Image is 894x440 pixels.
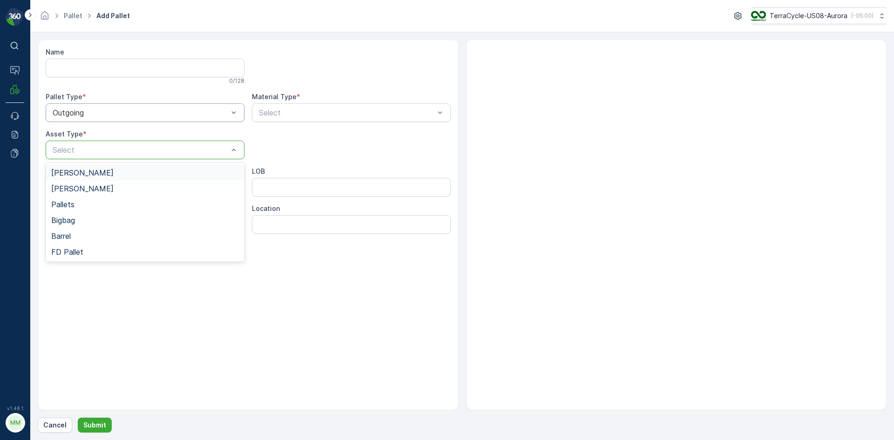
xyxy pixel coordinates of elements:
label: Name [46,48,64,56]
label: Pallet Type [46,93,82,101]
p: Cancel [43,420,67,430]
label: Location [252,204,280,212]
p: Submit [83,420,106,430]
span: Barrel [51,232,71,240]
label: Asset Type [46,130,83,138]
span: v 1.48.1 [6,406,24,411]
p: Select [53,144,228,156]
span: Add Pallet [95,11,132,20]
span: Bigbag [51,216,75,224]
span: [PERSON_NAME] [51,169,114,177]
label: LOB [252,167,265,175]
a: Pallet [64,12,82,20]
p: Select [259,107,434,118]
span: Pallets [51,200,74,209]
p: TerraCycle-US08-Aurora [770,11,847,20]
span: [PERSON_NAME] [51,184,114,193]
span: FD Pallet [51,248,83,256]
img: logo [6,7,24,26]
p: 0 / 128 [229,77,244,85]
a: Homepage [40,14,50,22]
button: TerraCycle-US08-Aurora(-05:00) [751,7,887,24]
div: MM [8,415,23,430]
button: MM [6,413,24,433]
p: ( -05:00 ) [851,12,874,20]
label: Material Type [252,93,297,101]
img: image_ci7OI47.png [751,11,766,21]
button: Submit [78,418,112,433]
button: Cancel [38,418,72,433]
